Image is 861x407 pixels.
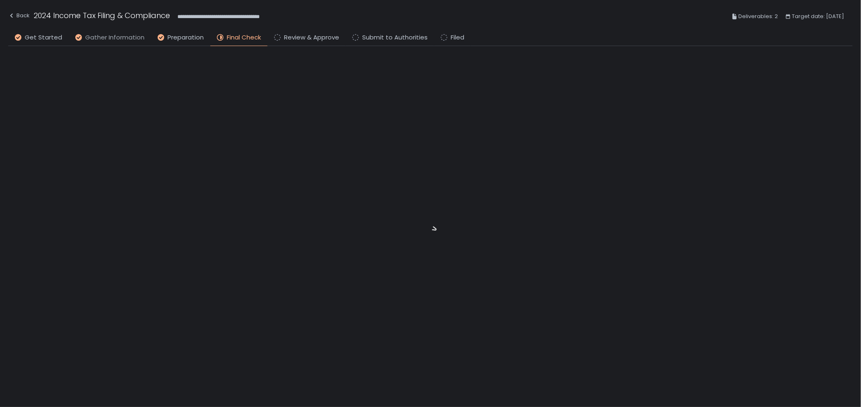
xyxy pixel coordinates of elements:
[739,12,778,21] span: Deliverables: 2
[8,10,30,23] button: Back
[25,33,62,42] span: Get Started
[85,33,144,42] span: Gather Information
[168,33,204,42] span: Preparation
[451,33,464,42] span: Filed
[284,33,339,42] span: Review & Approve
[362,33,428,42] span: Submit to Authorities
[227,33,261,42] span: Final Check
[792,12,845,21] span: Target date: [DATE]
[8,11,30,21] div: Back
[34,10,170,21] h1: 2024 Income Tax Filing & Compliance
